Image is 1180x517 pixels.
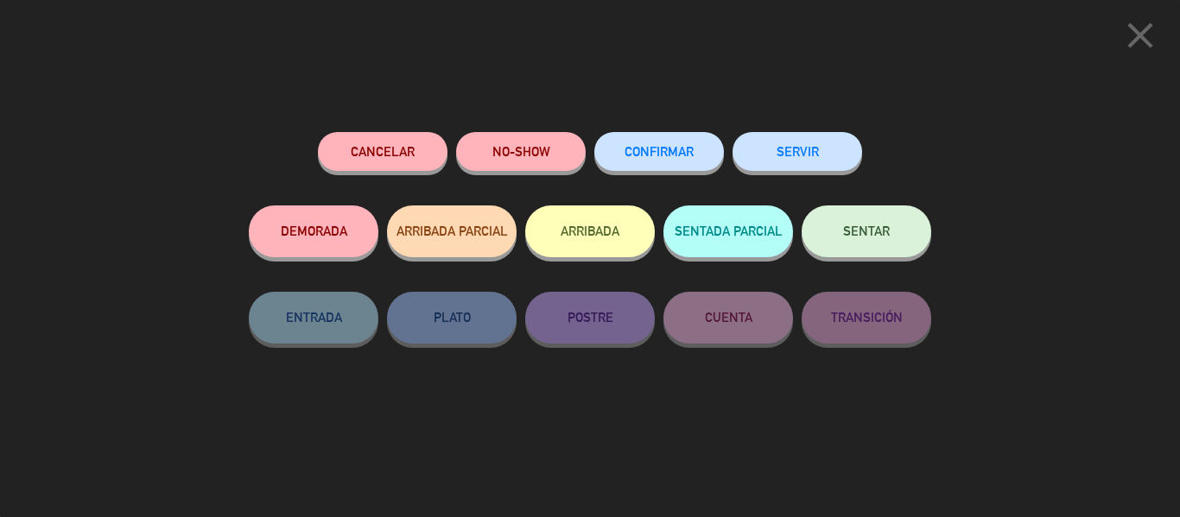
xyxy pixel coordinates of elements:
[456,132,586,171] button: NO-SHOW
[387,205,517,257] button: ARRIBADA PARCIAL
[318,132,447,171] button: Cancelar
[625,144,694,159] span: CONFIRMAR
[1119,14,1162,57] i: close
[525,205,655,257] button: ARRIBADA
[594,132,724,171] button: CONFIRMAR
[387,292,517,344] button: PLATO
[802,205,931,257] button: SENTAR
[663,292,793,344] button: CUENTA
[802,292,931,344] button: TRANSICIÓN
[663,205,793,257] button: SENTADA PARCIAL
[397,224,508,238] span: ARRIBADA PARCIAL
[1113,13,1167,64] button: close
[843,224,890,238] span: SENTAR
[249,292,378,344] button: ENTRADA
[525,292,655,344] button: POSTRE
[249,205,378,257] button: DEMORADA
[733,132,862,171] button: SERVIR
